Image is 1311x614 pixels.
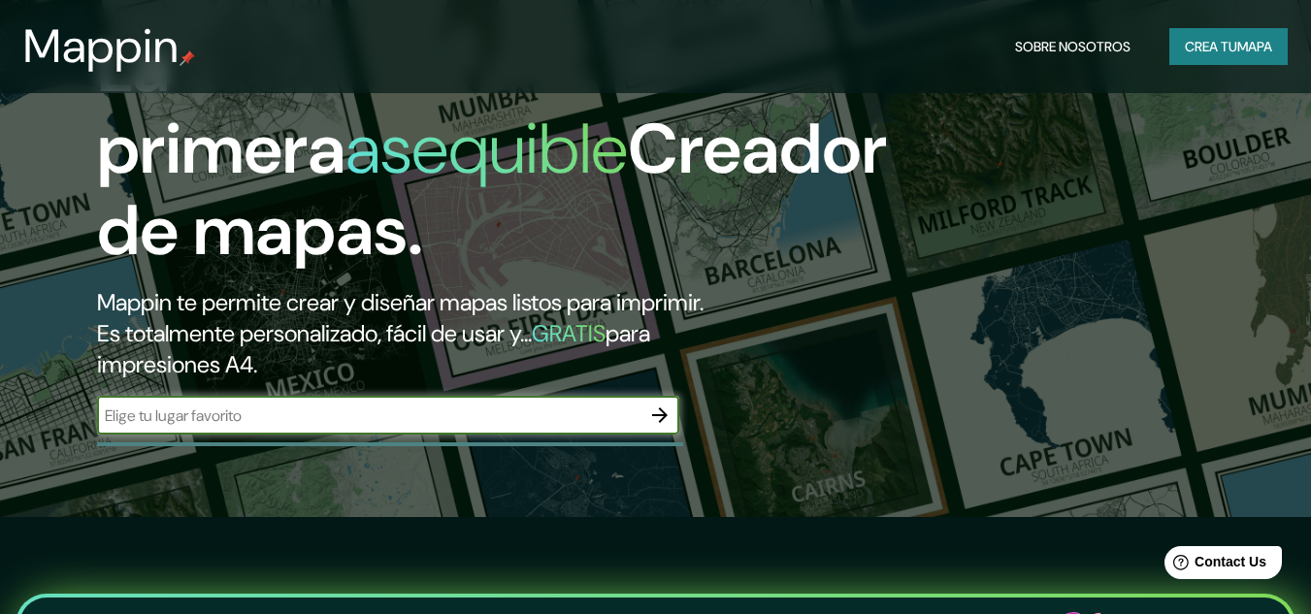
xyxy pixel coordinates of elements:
button: Crea tumapa [1169,28,1288,65]
font: Mappin [23,16,180,77]
input: Elige tu lugar favorito [97,404,640,427]
font: Es totalmente personalizado, fácil de usar y... [97,318,532,348]
font: para impresiones A4. [97,318,650,379]
font: Sobre nosotros [1015,38,1131,55]
font: Creador de mapas. [97,104,887,275]
img: pin de mapeo [180,50,195,66]
font: La primera [97,22,345,194]
font: Crea tu [1185,38,1237,55]
font: GRATIS [532,318,606,348]
font: asequible [345,104,628,194]
iframe: Help widget launcher [1138,538,1290,593]
font: mapa [1237,38,1272,55]
font: Mappin te permite crear y diseñar mapas listos para imprimir. [97,287,704,317]
button: Sobre nosotros [1007,28,1138,65]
